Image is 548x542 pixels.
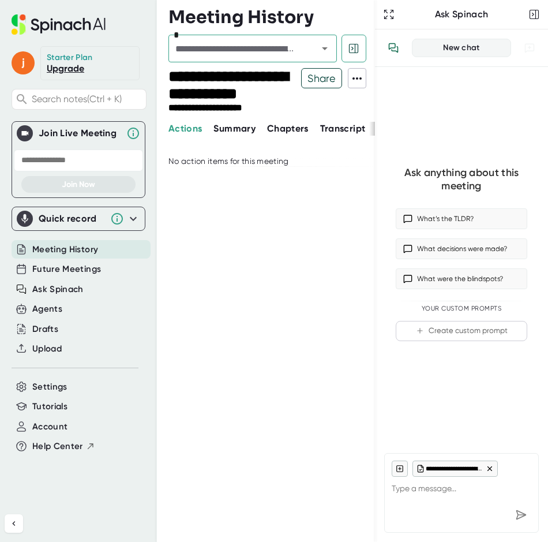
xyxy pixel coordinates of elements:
[32,342,62,356] button: Upload
[317,40,333,57] button: Open
[47,53,93,63] div: Starter Plan
[39,128,121,139] div: Join Live Meeting
[396,238,527,259] button: What decisions were made?
[396,268,527,289] button: What were the blindspots?
[168,122,202,136] button: Actions
[419,43,504,53] div: New chat
[5,514,23,533] button: Collapse sidebar
[302,68,341,88] span: Share
[397,9,526,20] div: Ask Spinach
[39,213,104,225] div: Quick record
[32,440,95,453] button: Help Center
[62,180,95,189] span: Join Now
[511,504,531,525] div: Send message
[526,6,542,23] button: Close conversation sidebar
[396,321,527,341] button: Create custom prompt
[32,400,67,413] button: Tutorials
[32,243,98,256] button: Meeting History
[341,35,366,62] button: Hide meeting chat
[17,122,140,145] div: Join Live MeetingJoin Live Meeting
[32,323,58,336] button: Drafts
[301,68,342,88] button: Share
[320,122,366,136] button: Transcript
[32,302,62,316] button: Agents
[32,420,67,433] button: Account
[168,123,202,134] span: Actions
[32,94,143,104] span: Search notes (Ctrl + K)
[32,440,83,453] span: Help Center
[381,6,397,23] button: Expand to Ask Spinach page
[396,166,527,192] div: Ask anything about this meeting
[382,36,405,59] button: View conversation history
[47,63,84,74] a: Upgrade
[12,51,35,74] span: j
[396,305,527,313] div: Your Custom Prompts
[267,122,309,136] button: Chapters
[21,176,136,193] button: Join Now
[32,283,84,296] button: Ask Spinach
[19,128,31,139] img: Join Live Meeting
[320,123,366,134] span: Transcript
[32,380,67,394] button: Settings
[32,263,101,276] button: Future Meetings
[168,7,314,28] h3: Meeting History
[168,156,363,167] div: No action items for this meeting
[213,122,255,136] button: Summary
[213,123,255,134] span: Summary
[17,207,140,230] div: Quick record
[267,123,309,134] span: Chapters
[396,208,527,229] button: What’s the TLDR?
